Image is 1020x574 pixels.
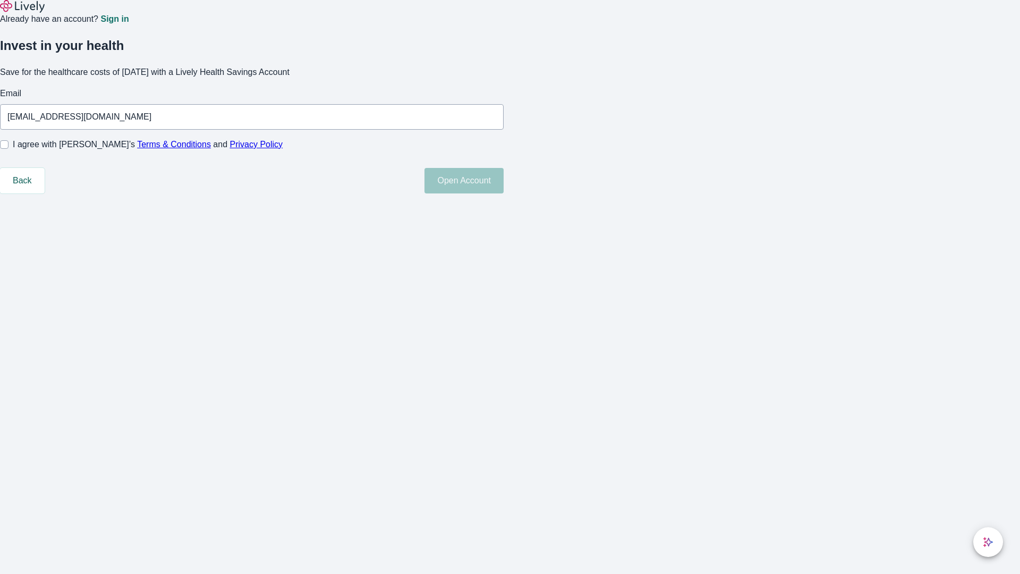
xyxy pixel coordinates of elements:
a: Terms & Conditions [137,140,211,149]
button: chat [973,527,1003,557]
a: Sign in [100,15,129,23]
a: Privacy Policy [230,140,283,149]
span: I agree with [PERSON_NAME]’s and [13,138,283,151]
svg: Lively AI Assistant [983,537,993,547]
